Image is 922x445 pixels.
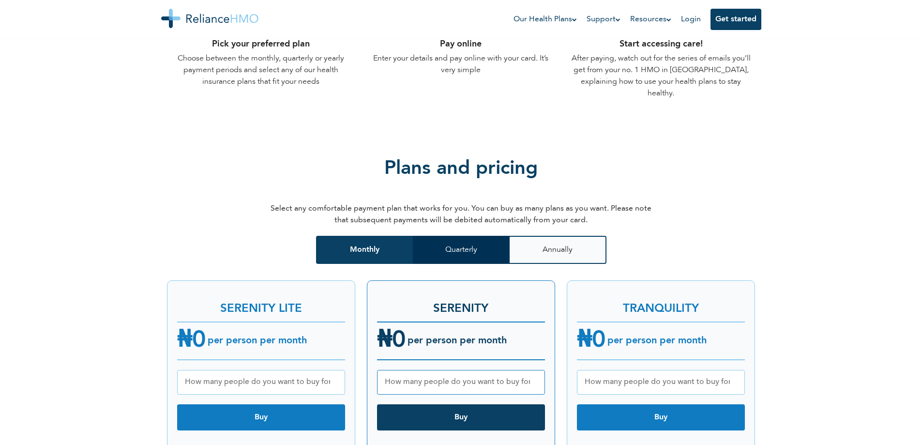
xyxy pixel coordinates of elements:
a: Login [681,15,701,23]
button: Monthly [316,236,413,264]
h3: SERENITY [377,291,545,318]
p: Enter your details and pay online with your card. It’s very simple [367,53,555,76]
h3: TRANQUILITY [577,291,745,318]
h6: per person per month [406,335,507,347]
span: 0 [392,329,406,353]
h6: per person per month [605,335,707,347]
img: Reliance HMO's Logo [161,9,258,28]
h4: ₦ [177,323,206,358]
p: After paying, watch out for the series of emails you’ll get from your no. 1 HMO in [GEOGRAPHIC_DA... [567,53,755,99]
button: Quarterly [413,236,510,264]
p: Choose between the monthly, quarterly or yearly payment periods and select any of our health insu... [167,53,355,88]
a: Support [587,14,620,25]
a: Our Health Plans [514,14,577,25]
p: Select any comfortable payment plan that works for you. You can buy as many plans as you want. Pl... [268,203,655,226]
h2: Plans and pricing [384,125,538,198]
button: Buy [577,404,745,430]
span: 0 [192,329,206,353]
span: 0 [592,329,605,353]
h3: SERENITY LITE [177,291,345,318]
h4: Pay online [367,35,555,53]
h4: ₦ [577,323,605,358]
a: Resources [630,14,671,25]
h4: Pick your preferred plan [167,35,355,53]
input: How many people do you want to buy for? [177,370,345,395]
h4: ₦ [377,323,406,358]
h4: Start accessing care! [567,35,755,53]
input: How many people do you want to buy for? [577,370,745,395]
button: Buy [177,404,345,430]
button: Get started [710,9,761,30]
h6: per person per month [206,335,307,347]
button: Buy [377,404,545,430]
button: Annually [510,236,606,264]
input: How many people do you want to buy for? [377,370,545,395]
